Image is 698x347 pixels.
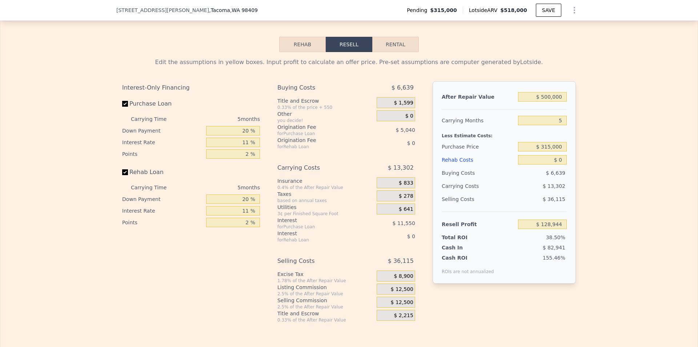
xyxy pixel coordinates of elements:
div: based on annual taxes [277,198,374,204]
span: $ 1,599 [394,100,413,106]
div: Title and Escrow [277,97,374,105]
span: Pending [407,7,430,14]
span: [STREET_ADDRESS][PERSON_NAME] [116,7,209,14]
span: $ 833 [399,180,413,186]
span: $ 0 [405,113,413,119]
button: SAVE [536,4,561,17]
div: Points [122,217,203,228]
span: $ 13,302 [388,161,414,174]
label: Purchase Loan [122,97,203,110]
span: $518,000 [500,7,527,13]
span: 38.50% [546,234,565,240]
div: Title and Escrow [277,310,374,317]
div: Interest-Only Financing [122,81,260,94]
div: Cash In [442,244,487,251]
input: Purchase Loan [122,101,128,107]
div: Resell Profit [442,218,515,231]
div: Interest [277,217,358,224]
div: 5 months [181,182,260,193]
div: Purchase Price [442,140,515,153]
div: Selling Costs [442,193,515,206]
div: 2.5% of the After Repair Value [277,304,374,310]
span: $ 82,941 [543,245,565,251]
span: $ 6,639 [546,170,565,176]
div: After Repair Value [442,90,515,103]
button: Resell [326,37,372,52]
div: Down Payment [122,193,203,205]
div: Edit the assumptions in yellow boxes. Input profit to calculate an offer price. Pre-set assumptio... [122,58,576,67]
div: 5 months [181,113,260,125]
div: for Purchase Loan [277,131,358,137]
div: for Purchase Loan [277,224,358,230]
button: Show Options [567,3,582,17]
div: Down Payment [122,125,203,137]
div: Insurance [277,177,374,185]
div: Carrying Time [131,182,178,193]
span: $ 0 [407,233,415,239]
div: Points [122,148,203,160]
div: Cash ROI [442,254,494,261]
span: $ 278 [399,193,413,200]
span: $ 0 [407,140,415,146]
div: Origination Fee [277,137,358,144]
span: $ 11,550 [393,220,415,226]
span: $ 6,639 [392,81,414,94]
div: Rehab Costs [442,153,515,166]
div: you decide! [277,118,374,123]
button: Rehab [279,37,326,52]
div: for Rehab Loan [277,237,358,243]
div: Carrying Costs [277,161,358,174]
div: Other [277,110,374,118]
div: Total ROI [442,234,487,241]
div: Carrying Costs [442,180,487,193]
div: Carrying Months [442,114,515,127]
span: Lotside ARV [469,7,500,14]
div: 2.5% of the After Repair Value [277,291,374,297]
span: $ 12,500 [391,286,413,293]
button: Rental [372,37,419,52]
span: $ 36,115 [388,255,414,268]
div: 0.4% of the After Repair Value [277,185,374,190]
div: Selling Costs [277,255,358,268]
div: Buying Costs [277,81,358,94]
span: $315,000 [430,7,457,14]
div: Excise Tax [277,271,374,278]
div: 1.78% of the After Repair Value [277,278,374,284]
div: Interest [277,230,358,237]
span: $ 5,040 [396,127,415,133]
div: 3¢ per Finished Square Foot [277,211,374,217]
span: $ 13,302 [543,183,565,189]
div: 0.33% of the price + 550 [277,105,374,110]
span: 155.46% [543,255,565,261]
div: for Rehab Loan [277,144,358,150]
div: Origination Fee [277,123,358,131]
span: $ 641 [399,206,413,213]
span: $ 8,900 [394,273,413,280]
div: Carrying Time [131,113,178,125]
div: Taxes [277,190,374,198]
div: Buying Costs [442,166,515,180]
span: , Tacoma [209,7,258,14]
div: ROIs are not annualized [442,261,494,275]
span: $ 12,500 [391,299,413,306]
div: Interest Rate [122,205,203,217]
span: $ 2,215 [394,312,413,319]
div: 0.33% of the After Repair Value [277,317,374,323]
div: Less Estimate Costs: [442,127,567,140]
span: $ 36,115 [543,196,565,202]
span: , WA 98409 [230,7,258,13]
div: Selling Commission [277,297,374,304]
div: Utilities [277,204,374,211]
input: Rehab Loan [122,169,128,175]
div: Listing Commission [277,284,374,291]
label: Rehab Loan [122,166,203,179]
div: Interest Rate [122,137,203,148]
